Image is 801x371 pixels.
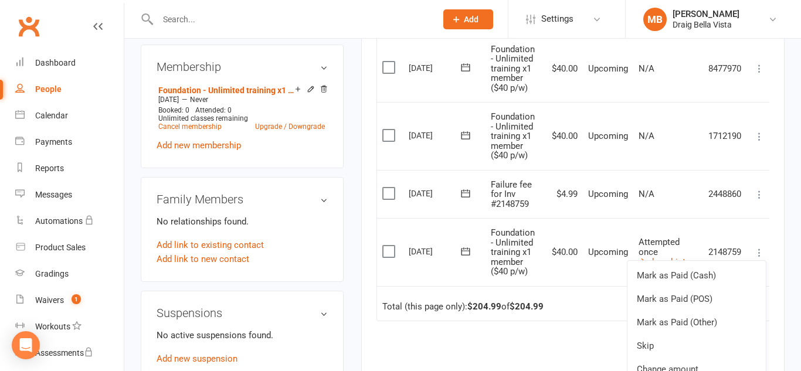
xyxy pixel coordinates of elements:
[15,234,124,261] a: Product Sales
[15,129,124,155] a: Payments
[588,189,628,199] span: Upcoming
[543,170,583,219] td: $4.99
[639,63,654,74] span: N/A
[588,131,628,141] span: Upcoming
[703,102,747,170] td: 1712190
[639,237,680,257] span: Attempted once
[157,193,328,206] h3: Family Members
[12,331,40,359] div: Open Intercom Messenger
[639,189,654,199] span: N/A
[35,348,93,358] div: Assessments
[703,170,747,219] td: 2448860
[35,111,68,120] div: Calendar
[627,287,766,311] a: Mark as Paid (POS)
[588,63,628,74] span: Upcoming
[627,334,766,358] a: Skip
[673,19,739,30] div: Draig Bella Vista
[703,218,747,286] td: 2148759
[543,102,583,170] td: $40.00
[157,140,241,151] a: Add new membership
[14,12,43,41] a: Clubworx
[155,95,328,104] div: —
[443,9,493,29] button: Add
[35,269,69,278] div: Gradings
[409,59,463,77] div: [DATE]
[35,243,86,252] div: Product Sales
[673,9,739,19] div: [PERSON_NAME]
[158,96,179,104] span: [DATE]
[154,11,428,28] input: Search...
[157,238,264,252] a: Add link to existing contact
[35,84,62,94] div: People
[72,294,81,304] span: 1
[409,184,463,202] div: [DATE]
[15,208,124,234] a: Automations
[157,60,328,73] h3: Membership
[409,242,463,260] div: [DATE]
[543,218,583,286] td: $40.00
[627,311,766,334] a: Mark as Paid (Other)
[491,179,532,209] span: Failure fee for Inv #2148759
[588,247,628,257] span: Upcoming
[158,106,189,114] span: Booked: 0
[409,126,463,144] div: [DATE]
[491,227,535,277] span: Foundation - Unlimited training x1 member ($40 p/w)
[15,103,124,129] a: Calendar
[15,155,124,182] a: Reports
[157,307,328,319] h3: Suspensions
[35,164,64,173] div: Reports
[157,252,249,266] a: Add link to new contact
[467,301,501,312] strong: $204.99
[15,314,124,340] a: Workouts
[158,114,248,122] span: Unlimited classes remaining
[195,106,232,114] span: Attended: 0
[35,295,64,305] div: Waivers
[158,122,222,131] a: Cancel membership
[35,322,70,331] div: Workouts
[157,215,328,229] p: No relationships found.
[703,35,747,103] td: 8477970
[541,6,573,32] span: Settings
[491,44,535,93] span: Foundation - Unlimited training x1 member ($40 p/w)
[639,257,698,267] a: show history
[382,302,544,312] div: Total (this page only): of
[15,340,124,366] a: Assessments
[491,111,535,161] span: Foundation - Unlimited training x1 member ($40 p/w)
[639,131,654,141] span: N/A
[510,301,544,312] strong: $204.99
[35,216,83,226] div: Automations
[157,353,237,364] a: Add new suspension
[157,328,328,342] p: No active suspensions found.
[35,58,76,67] div: Dashboard
[15,182,124,208] a: Messages
[35,190,72,199] div: Messages
[190,96,208,104] span: Never
[543,35,583,103] td: $40.00
[464,15,478,24] span: Add
[35,137,72,147] div: Payments
[15,287,124,314] a: Waivers 1
[15,261,124,287] a: Gradings
[158,86,295,95] a: Foundation - Unlimited training x1 member ($40 p/w)
[15,50,124,76] a: Dashboard
[627,264,766,287] a: Mark as Paid (Cash)
[255,122,325,131] a: Upgrade / Downgrade
[15,76,124,103] a: People
[643,8,667,31] div: MB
